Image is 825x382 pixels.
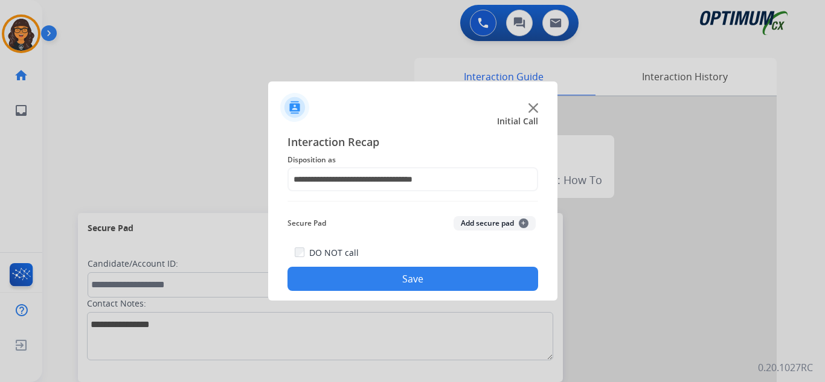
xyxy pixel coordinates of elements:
[280,93,309,122] img: contactIcon
[758,360,813,375] p: 0.20.1027RC
[497,115,538,127] span: Initial Call
[309,247,359,259] label: DO NOT call
[519,218,528,228] span: +
[287,133,538,153] span: Interaction Recap
[287,153,538,167] span: Disposition as
[287,267,538,291] button: Save
[454,216,536,231] button: Add secure pad+
[287,216,326,231] span: Secure Pad
[287,201,538,202] img: contact-recap-line.svg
